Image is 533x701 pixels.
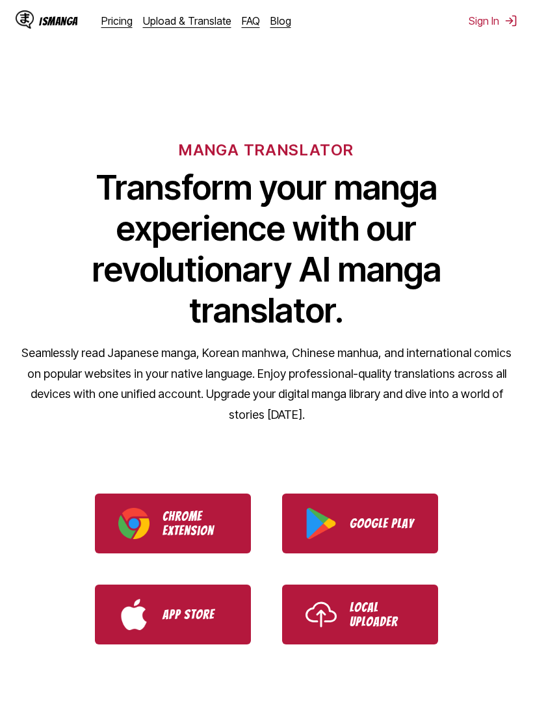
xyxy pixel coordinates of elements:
img: Google Play logo [305,508,337,539]
a: Use IsManga Local Uploader [282,585,438,644]
img: Upload icon [305,599,337,630]
p: Local Uploader [350,600,415,629]
img: Chrome logo [118,508,149,539]
a: Download IsManga Chrome Extension [95,494,251,553]
img: IsManga Logo [16,10,34,29]
p: Chrome Extension [162,509,227,538]
a: Blog [270,14,291,27]
a: FAQ [242,14,260,27]
img: Sign out [504,14,517,27]
h1: Transform your manga experience with our revolutionary AI manga translator. [16,167,517,331]
a: Upload & Translate [143,14,231,27]
h6: MANGA TRANSLATOR [179,140,354,159]
div: IsManga [39,15,78,27]
a: Download IsManga from App Store [95,585,251,644]
p: Seamlessly read Japanese manga, Korean manhwa, Chinese manhua, and international comics on popula... [16,343,517,425]
button: Sign In [469,14,517,27]
a: IsManga LogoIsManga [16,10,101,31]
p: Google Play [350,516,415,531]
p: App Store [162,607,227,622]
a: Download IsManga from Google Play [282,494,438,553]
img: App Store logo [118,599,149,630]
a: Pricing [101,14,133,27]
